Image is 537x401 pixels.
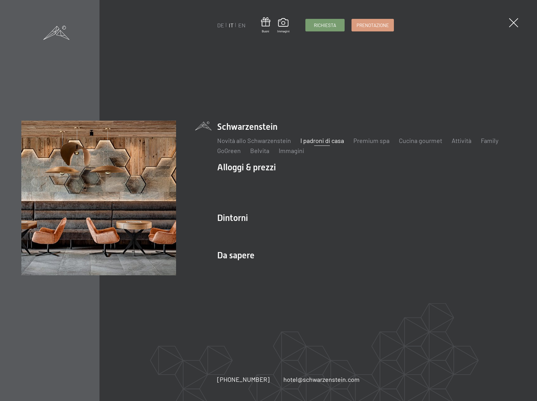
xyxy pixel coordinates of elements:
a: Richiesta [306,19,344,31]
a: Premium spa [353,137,389,144]
a: Cucina gourmet [399,137,442,144]
a: Belvita [250,147,269,154]
span: Immagini [277,29,290,33]
span: Buoni [261,29,270,33]
a: GoGreen [217,147,241,154]
a: Immagini [279,147,304,154]
a: Buoni [261,17,270,33]
a: [PHONE_NUMBER] [217,375,270,384]
a: hotel@schwarzenstein.com [283,375,360,384]
span: Prenotazione [357,22,389,29]
img: [Translate to Italienisch:] [21,121,176,276]
a: Family [481,137,498,144]
a: Novità allo Schwarzenstein [217,137,291,144]
a: EN [238,22,245,29]
a: DE [217,22,224,29]
a: I padroni di casa [300,137,344,144]
a: Attività [452,137,471,144]
span: Richiesta [314,22,336,29]
a: Immagini [277,18,290,33]
a: Prenotazione [352,19,394,31]
a: IT [229,22,234,29]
